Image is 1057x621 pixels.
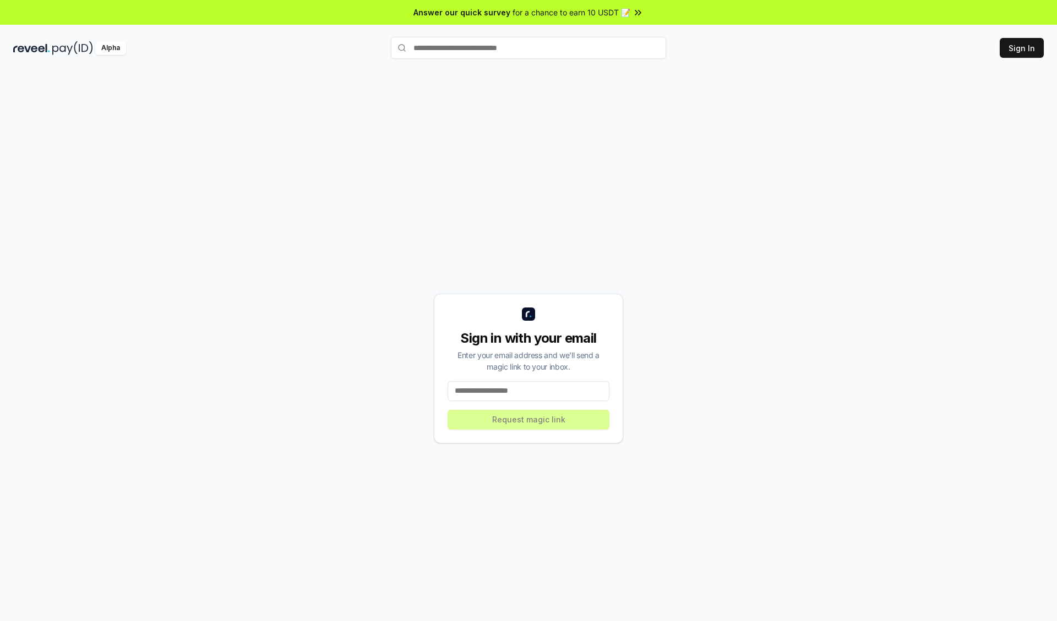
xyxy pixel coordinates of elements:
button: Sign In [1000,38,1044,58]
img: pay_id [52,41,93,55]
span: Answer our quick survey [413,7,510,18]
div: Sign in with your email [448,329,609,347]
div: Enter your email address and we’ll send a magic link to your inbox. [448,349,609,372]
div: Alpha [95,41,126,55]
img: logo_small [522,307,535,321]
img: reveel_dark [13,41,50,55]
span: for a chance to earn 10 USDT 📝 [513,7,630,18]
